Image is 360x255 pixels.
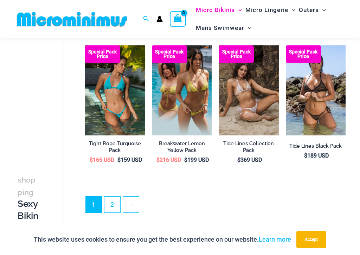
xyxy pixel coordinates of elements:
img: MM SHOP LOGO FLAT [14,11,130,27]
a: Breakwater Lemon Yellow Bikini Pack Breakwater Lemon Yellow Bikini Pack 2Breakwater Lemon Yellow ... [152,45,212,135]
nav: Product Pagination [85,196,346,217]
a: Tide Lines Black Pack [286,143,346,152]
button: Accept [296,231,326,248]
a: Micro LingerieMenu ToggleMenu Toggle [244,1,297,19]
b: Special Pack Price [85,50,120,59]
bdi: 216 USD [156,157,181,163]
img: Tide Lines Black 350 Halter Top 470 Thong 04 [286,45,346,135]
iframe: TrustedSite Certified [18,11,81,152]
img: Tight Rope Turquoise 319 Tri Top 4228 Thong Bottom 02 [85,45,145,135]
a: Search icon link [143,15,149,24]
span: Micro Lingerie [245,1,288,19]
a: Tight Rope Turquoise Pack [85,140,145,156]
a: Mens SwimwearMenu ToggleMenu Toggle [194,19,253,37]
span: Outers [299,1,319,19]
b: Special Pack Price [152,50,187,59]
span: Page 1 [86,197,102,212]
a: Learn more [259,236,291,243]
h2: Tide Lines Collection Pack [219,140,278,153]
bdi: 369 USD [237,157,262,163]
span: $ [90,157,93,163]
h3: Sexy Bikini Sets [18,174,39,246]
a: Tide Lines Black 350 Halter Top 470 Thong 04 Tide Lines Black 350 Halter Top 470 Thong 03Tide Lin... [286,45,346,135]
a: Tide Lines Collection Pack [219,140,278,156]
bdi: 189 USD [304,152,329,159]
span: Menu Toggle [244,19,251,37]
a: Tight Rope Turquoise 319 Tri Top 4228 Thong Bottom 02 Tight Rope Turquoise 319 Tri Top 4228 Thong... [85,45,145,135]
span: $ [184,157,187,163]
b: Special Pack Price [286,50,321,59]
b: Special Pack Price [219,50,254,59]
bdi: 199 USD [184,157,209,163]
p: This website uses cookies to ensure you get the best experience on our website. [34,234,291,245]
span: $ [156,157,160,163]
span: $ [237,157,240,163]
h2: Tide Lines Black Pack [286,143,346,149]
span: $ [304,152,307,159]
h2: Tight Rope Turquoise Pack [85,140,145,153]
span: $ [117,157,121,163]
a: View Shopping Cart, empty [170,11,186,27]
span: shopping [18,176,36,197]
img: Tide Lines White 308 Tri Top 470 Thong 07 [219,45,278,135]
a: Breakwater Lemon Yellow Pack [152,140,212,156]
a: Page 2 [104,197,120,212]
bdi: 159 USD [117,157,142,163]
img: Breakwater Lemon Yellow Bikini Pack [152,45,212,135]
a: Account icon link [156,16,163,22]
span: Menu Toggle [235,1,242,19]
bdi: 165 USD [90,157,114,163]
a: Micro BikinisMenu ToggleMenu Toggle [194,1,244,19]
a: OutersMenu ToggleMenu Toggle [297,1,328,19]
a: Tide Lines White 308 Tri Top 470 Thong 07 Tide Lines Black 308 Tri Top 480 Micro 01Tide Lines Bla... [219,45,278,135]
span: Micro Bikinis [196,1,235,19]
a: → [123,197,139,212]
span: Mens Swimwear [196,19,244,37]
h2: Breakwater Lemon Yellow Pack [152,140,212,153]
span: Menu Toggle [288,1,295,19]
span: Menu Toggle [319,1,326,19]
